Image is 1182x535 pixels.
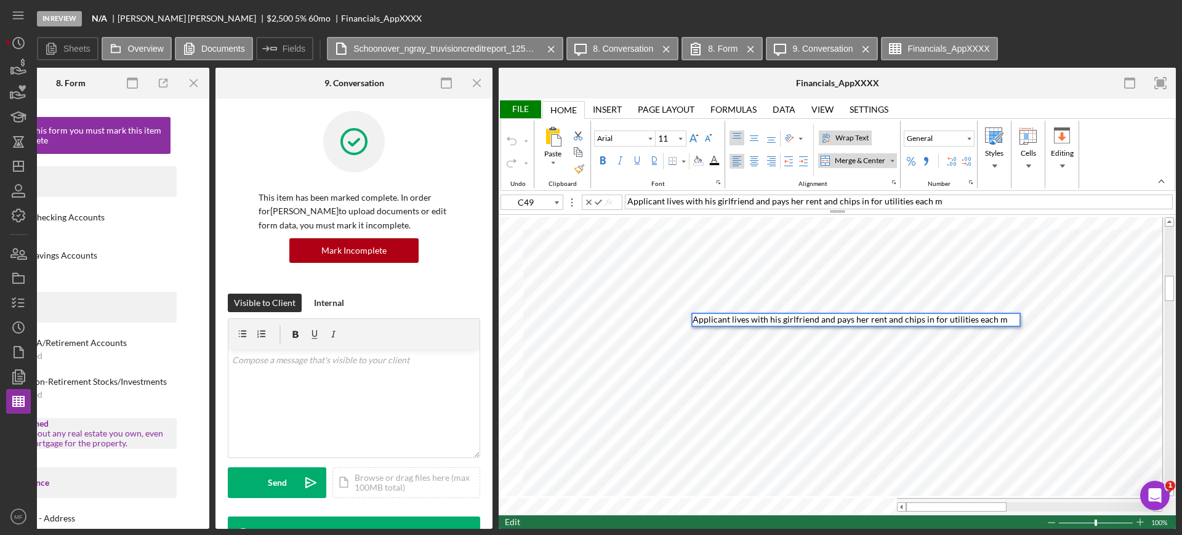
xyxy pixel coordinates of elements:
div: Send [268,467,287,498]
button: Fields [256,37,313,60]
div: Decrease Font Size [701,131,716,145]
button: Cancel Edit [584,198,593,207]
div: In Edit mode [505,515,520,529]
label: Italic [613,153,627,168]
div: Increase Indent [796,154,811,169]
div: Editing [1046,124,1078,173]
div: Number [925,180,954,188]
button: General [904,131,975,147]
label: Overview [128,44,164,54]
div: View [803,100,842,118]
div: indicatorAlignment [889,177,899,187]
label: 9. Conversation [792,44,853,54]
button: Sheets [37,37,98,60]
label: Bold [595,153,610,168]
div: Cut [571,128,585,143]
button: Overview [102,37,172,60]
div: Font Color [706,153,722,168]
div: Orientation [782,131,805,146]
button: 8. Form [681,37,763,60]
div: Internal [314,294,344,312]
div: Home [550,105,577,115]
div: Paste All [537,124,569,172]
div: Increase Decimal [944,154,959,169]
label: Center Align [747,154,762,169]
label: Bottom Align [764,131,779,145]
div: To edit this form you must mark this item incomplete [5,126,167,145]
label: Format Painter [572,161,587,176]
div: Font [648,180,668,188]
div: Insert [585,100,630,118]
div: 9. Conversation [324,78,384,88]
div: Number [901,121,978,188]
div: Undo [501,121,534,188]
div: indicatorFonts [714,177,723,187]
label: Underline [630,153,645,168]
div: Financials_AppXXXX [796,78,879,88]
div: Data [765,100,803,118]
button: Visible to Client [228,294,302,312]
label: Documents [201,44,245,54]
div: Financials_AppXXXX [341,14,422,23]
div: Alignment [795,180,830,188]
label: Financials_AppXXXX [907,44,989,54]
div: Font Family [594,131,656,147]
button: Schoonover_ngray_truvisioncreditreport_125753.pdf [327,37,563,60]
label: Left Align [730,154,744,169]
label: Wrap Text [819,131,872,145]
span: Edit [505,517,520,527]
label: Top Align [730,131,744,145]
div: Visible to Client [234,294,295,312]
button: MF [6,504,31,529]
div: Page Layout [638,105,694,115]
div: Data [773,105,795,115]
div: Decrease Decimal [959,154,974,169]
div: Percent Style [904,154,919,169]
div: 60 mo [308,14,331,23]
div: Zoom level [1151,515,1170,529]
label: Fields [283,44,305,54]
div: Formulas [702,100,765,118]
button: Mark Incomplete [289,238,419,263]
div: Zoom [1095,520,1097,526]
div: Wrap Text [833,132,871,143]
div: 8. Form [56,78,86,88]
div: Paste [542,148,564,159]
div: Settings [850,105,888,115]
div: Mark Incomplete [321,238,387,263]
button: Financials_AppXXXX [881,37,997,60]
div: Editing [1048,148,1076,159]
b: N/A [92,14,107,23]
div: [PERSON_NAME] [PERSON_NAME] [118,14,267,23]
div: Zoom In [1135,515,1145,529]
div: Alignment [725,121,901,188]
div: Formulas [710,105,757,115]
div: 5 % [295,14,307,23]
div: indicatorNumbers [966,177,976,187]
label: Sheets [63,44,90,54]
div: Background Color [690,153,706,168]
div: Settings [842,100,896,118]
div: Merge & Center [818,153,897,168]
button: 9. Conversation [766,37,878,60]
div: Undo [507,180,529,188]
iframe: Intercom live chat [1140,481,1170,510]
div: Font Size [656,131,686,147]
div: In Review [37,11,82,26]
div: Font [591,121,725,188]
span: Applicant lives with his girlfriend and pays her rent and chips in for utilities each m [627,196,943,206]
div: Insert [593,105,622,115]
button: Internal [308,294,350,312]
label: Schoonover_ngray_truvisioncreditreport_125753.pdf [353,44,538,54]
div: Home [542,101,585,119]
div: Clipboard [545,180,580,188]
div: General [904,133,935,144]
span: Applicant lives with his girlfriend and pays her rent and chips in for utilities each m [693,314,1008,324]
div: Styles [978,124,1010,173]
div: Comma Style [919,154,933,169]
button: Commit Edit [593,198,603,207]
div: Cells [1012,124,1044,173]
label: 8. Conversation [593,44,653,54]
div: Styles [983,148,1006,159]
button: 8. Conversation [566,37,678,60]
